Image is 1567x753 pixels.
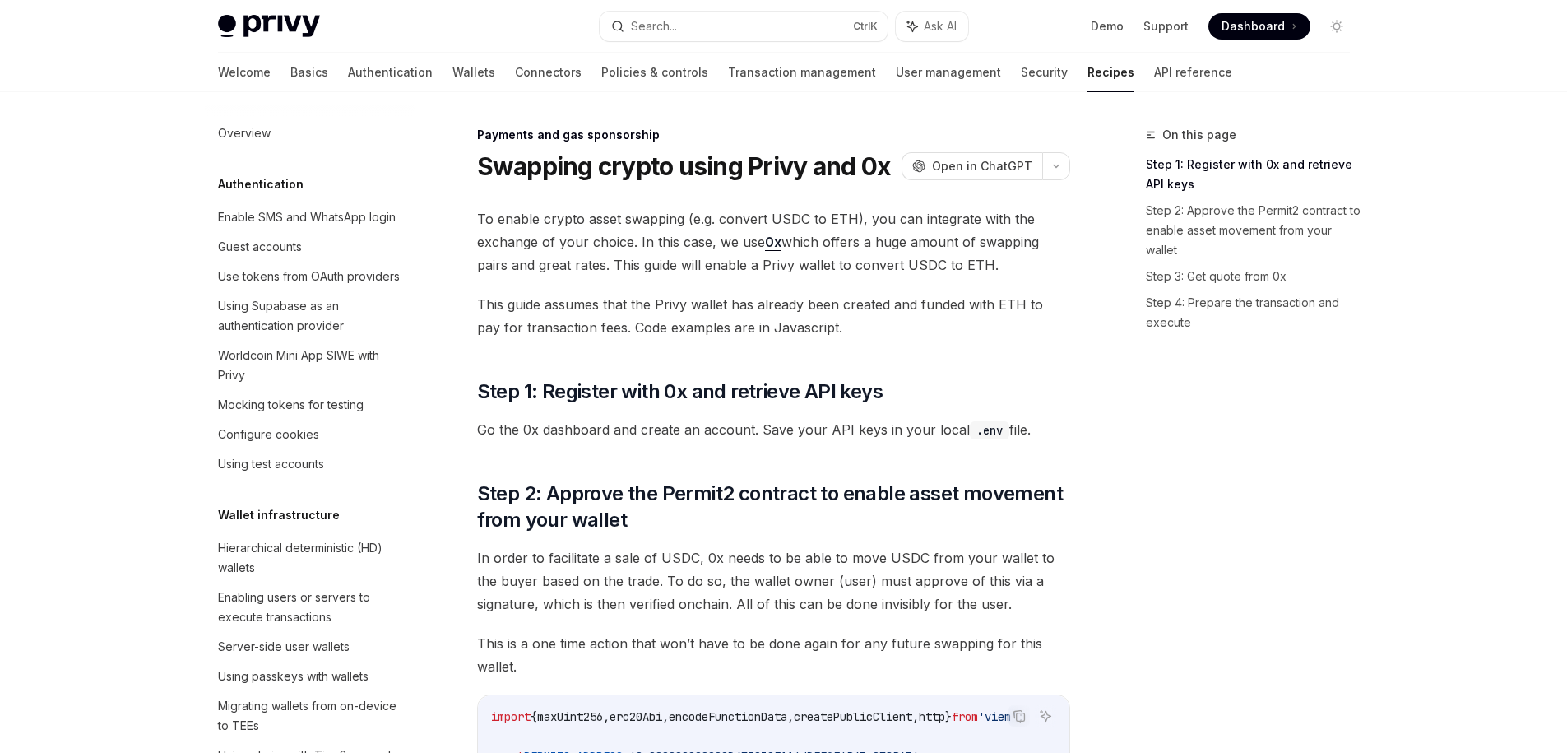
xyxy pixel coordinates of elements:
[477,418,1070,441] span: Go the 0x dashboard and create an account. Save your API keys in your local file.
[787,709,794,724] span: ,
[218,53,271,92] a: Welcome
[218,346,406,385] div: Worldcoin Mini App SIWE with Privy
[218,637,350,657] div: Server-side user wallets
[1154,53,1232,92] a: API reference
[218,588,406,627] div: Enabling users or servers to execute transactions
[952,709,978,724] span: from
[218,454,324,474] div: Using test accounts
[1146,290,1363,336] a: Step 4: Prepare the transaction and execute
[1324,13,1350,40] button: Toggle dark mode
[205,232,415,262] a: Guest accounts
[919,709,945,724] span: http
[1143,18,1189,35] a: Support
[218,15,320,38] img: light logo
[945,709,952,724] span: }
[205,533,415,583] a: Hierarchical deterministic (HD) wallets
[218,667,369,686] div: Using passkeys with wallets
[205,119,415,148] a: Overview
[477,293,1070,339] span: This guide assumes that the Privy wallet has already been created and funded with ETH to pay for ...
[477,546,1070,616] span: In order to facilitate a sale of USDC, 0x needs to be able to move USDC from your wallet to the b...
[669,709,787,724] span: encodeFunctionData
[1008,705,1030,727] button: Copy the contents from the code block
[902,152,1042,180] button: Open in ChatGPT
[218,174,304,194] h5: Authentication
[477,127,1070,143] div: Payments and gas sponsorship
[1146,151,1363,198] a: Step 1: Register with 0x and retrieve API keys
[932,158,1032,174] span: Open in ChatGPT
[662,709,669,724] span: ,
[205,691,415,741] a: Migrating wallets from on-device to TEEs
[452,53,495,92] a: Wallets
[205,291,415,341] a: Using Supabase as an authentication provider
[1091,18,1124,35] a: Demo
[205,583,415,632] a: Enabling users or servers to execute transactions
[631,16,677,36] div: Search...
[896,12,968,41] button: Ask AI
[924,18,957,35] span: Ask AI
[477,207,1070,277] span: To enable crypto asset swapping (e.g. convert USDC to ETH), you can integrate with the exchange o...
[765,234,781,251] a: 0x
[978,709,1018,724] span: 'viem'
[912,709,919,724] span: ,
[218,296,406,336] div: Using Supabase as an authentication provider
[218,207,396,227] div: Enable SMS and WhatsApp login
[1146,198,1363,263] a: Step 2: Approve the Permit2 contract to enable asset movement from your wallet
[290,53,328,92] a: Basics
[1146,263,1363,290] a: Step 3: Get quote from 0x
[218,538,406,578] div: Hierarchical deterministic (HD) wallets
[1222,18,1285,35] span: Dashboard
[205,202,415,232] a: Enable SMS and WhatsApp login
[601,53,708,92] a: Policies & controls
[218,696,406,736] div: Migrating wallets from on-device to TEEs
[348,53,433,92] a: Authentication
[205,632,415,662] a: Server-side user wallets
[477,151,891,181] h1: Swapping crypto using Privy and 0x
[218,237,302,257] div: Guest accounts
[896,53,1001,92] a: User management
[477,379,883,405] span: Step 1: Register with 0x and retrieve API keys
[537,709,603,724] span: maxUint256
[218,505,340,525] h5: Wallet infrastructure
[205,341,415,390] a: Worldcoin Mini App SIWE with Privy
[515,53,582,92] a: Connectors
[531,709,537,724] span: {
[1208,13,1310,40] a: Dashboard
[794,709,912,724] span: createPublicClient
[610,709,662,724] span: erc20Abi
[205,449,415,479] a: Using test accounts
[853,20,878,33] span: Ctrl K
[603,709,610,724] span: ,
[218,267,400,286] div: Use tokens from OAuth providers
[491,709,531,724] span: import
[477,632,1070,678] span: This is a one time action that won’t have to be done again for any future swapping for this wallet.
[205,262,415,291] a: Use tokens from OAuth providers
[205,390,415,420] a: Mocking tokens for testing
[477,481,1070,533] span: Step 2: Approve the Permit2 contract to enable asset movement from your wallet
[205,662,415,691] a: Using passkeys with wallets
[218,395,364,415] div: Mocking tokens for testing
[218,425,319,444] div: Configure cookies
[218,123,271,143] div: Overview
[1087,53,1134,92] a: Recipes
[970,421,1009,439] code: .env
[205,420,415,449] a: Configure cookies
[1162,125,1236,145] span: On this page
[600,12,888,41] button: Search...CtrlK
[1021,53,1068,92] a: Security
[728,53,876,92] a: Transaction management
[1035,705,1056,727] button: Ask AI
